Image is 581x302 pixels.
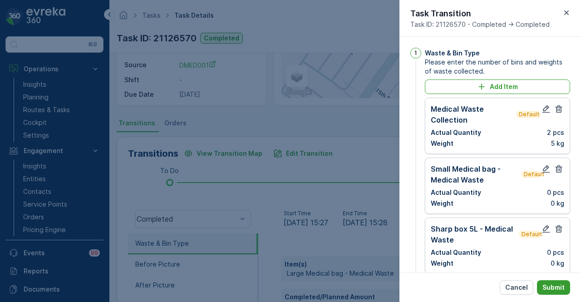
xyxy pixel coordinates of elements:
p: Add Item [490,82,518,91]
button: Submit [537,280,570,295]
p: Task Transition [410,7,550,20]
p: Weight [431,259,453,268]
p: 0 pcs [547,188,564,197]
span: Please enter the number of bins and weights of waste collected. [425,58,570,76]
p: 5 kg [551,139,564,148]
p: Actual Quantity [431,248,481,257]
button: Add Item [425,79,570,94]
p: 0 kg [551,259,564,268]
p: Weight [431,199,453,208]
p: 0 kg [551,199,564,208]
p: Waste & Bin Type [425,49,480,58]
p: Weight [431,139,453,148]
p: Sharp box 5L - Medical Waste [431,223,517,245]
p: Cancel [505,283,528,292]
p: 2 pcs [547,128,564,137]
p: Default [518,111,539,118]
p: Actual Quantity [431,128,481,137]
p: 0 pcs [547,248,564,257]
p: Medical Waste Collection [431,104,514,125]
p: Default [523,171,539,178]
p: Default [521,231,539,238]
p: Small Medical bag - Medical Waste [431,163,519,185]
p: Actual Quantity [431,188,481,197]
p: Submit [542,283,565,292]
button: Cancel [500,280,533,295]
span: Task ID: 21126570 - Completed -> Completed [410,20,550,29]
div: 1 [410,48,421,59]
